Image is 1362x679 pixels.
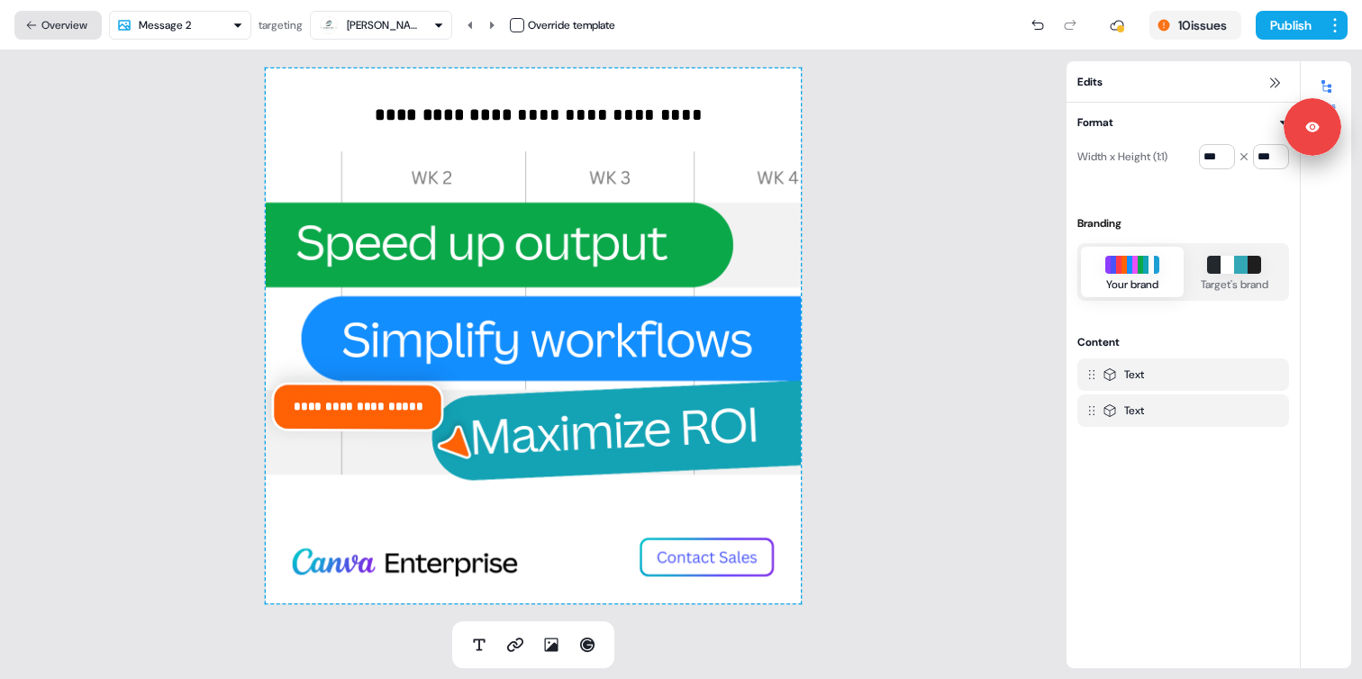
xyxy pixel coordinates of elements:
button: Overview [14,11,102,40]
div: [PERSON_NAME] [PERSON_NAME] Realty [347,16,419,34]
button: 10issues [1149,11,1241,40]
button: Edits [1301,72,1351,112]
div: Text [1124,366,1144,384]
button: [PERSON_NAME] [PERSON_NAME] Realty [310,11,452,40]
button: Your brand [1081,247,1184,297]
span: Edits [1077,73,1103,91]
div: Text [1124,402,1144,420]
div: Content [1077,333,1120,351]
div: Override template [528,16,615,34]
div: Branding [1077,214,1289,232]
button: Publish [1256,11,1322,40]
div: Target's brand [1201,276,1268,294]
div: Message 2 [139,16,191,34]
div: targeting [259,16,303,34]
button: Format [1077,113,1289,131]
div: Width x Height (1:1) [1077,142,1167,171]
div: Your brand [1106,276,1158,294]
button: Target's brand [1184,247,1286,297]
div: Format [1077,113,1113,131]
